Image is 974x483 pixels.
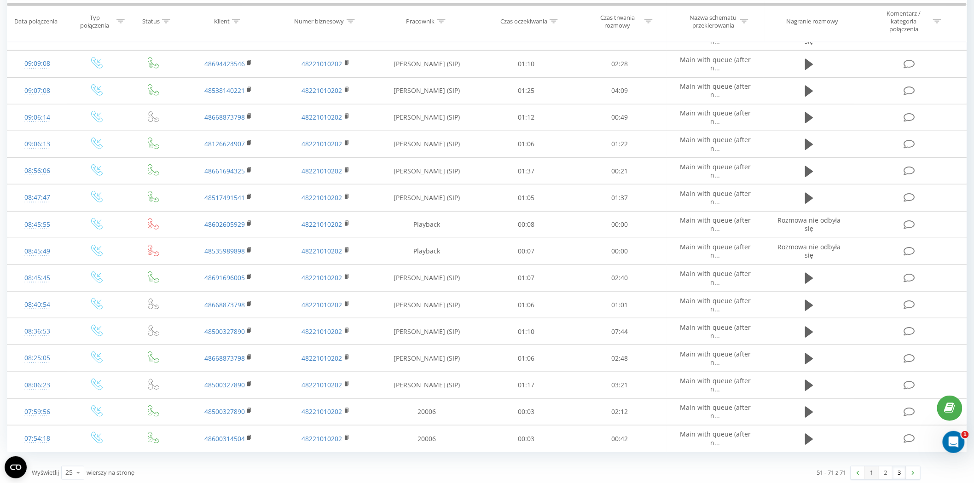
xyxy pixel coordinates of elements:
[204,273,245,282] a: 48691696005
[573,77,667,104] td: 04:09
[479,425,573,452] td: 00:03
[87,469,134,477] span: wierszy na stronę
[17,403,58,421] div: 07:59:56
[479,184,573,211] td: 01:05
[573,131,667,157] td: 01:22
[204,247,245,255] a: 48535989898
[32,469,59,477] span: Wyświetlij
[680,403,751,420] span: Main with queue (after n...
[302,354,342,362] a: 48221010202
[204,327,245,336] a: 48500327890
[573,238,667,264] td: 00:00
[479,211,573,238] td: 00:08
[817,468,846,477] div: 51 - 71 z 71
[479,345,573,372] td: 01:06
[75,13,114,29] div: Typ połączenia
[680,296,751,313] span: Main with queue (after n...
[593,13,642,29] div: Czas trwania rozmowy
[374,158,479,184] td: [PERSON_NAME] (SIP)
[777,29,841,46] span: Rozmowa nie odbyła się
[17,269,58,287] div: 08:45:45
[302,86,342,95] a: 48221010202
[479,104,573,131] td: 01:12
[302,434,342,443] a: 48221010202
[680,430,751,447] span: Main with queue (after n...
[680,162,751,179] span: Main with queue (after n...
[680,82,751,99] span: Main with queue (after n...
[17,135,58,153] div: 09:06:13
[573,264,667,291] td: 02:40
[17,322,58,340] div: 08:36:53
[573,211,667,238] td: 00:00
[680,323,751,340] span: Main with queue (after n...
[302,59,342,68] a: 48221010202
[374,345,479,372] td: [PERSON_NAME] (SIP)
[302,380,342,389] a: 48221010202
[204,407,245,416] a: 48500327890
[17,162,58,180] div: 08:56:06
[17,430,58,448] div: 07:54:18
[5,456,27,478] button: Open CMP widget
[17,82,58,100] div: 09:07:08
[204,220,245,229] a: 48602605929
[204,139,245,148] a: 48126624907
[302,327,342,336] a: 48221010202
[214,17,230,25] div: Klient
[374,51,479,77] td: [PERSON_NAME] (SIP)
[204,86,245,95] a: 48538140221
[374,238,479,264] td: Playback
[680,109,751,126] span: Main with queue (after n...
[14,17,58,25] div: Data połączenia
[573,345,667,372] td: 02:48
[204,193,245,202] a: 48517491541
[302,193,342,202] a: 48221010202
[302,113,342,121] a: 48221010202
[777,216,841,233] span: Rozmowa nie odbyła się
[877,10,931,33] div: Komentarz / kategoria połączenia
[777,242,841,259] span: Rozmowa nie odbyła się
[479,398,573,425] td: 00:03
[680,29,751,46] span: Main with queue (after n...
[573,398,667,425] td: 02:12
[374,372,479,398] td: [PERSON_NAME] (SIP)
[573,318,667,345] td: 07:44
[374,292,479,318] td: [PERSON_NAME] (SIP)
[17,109,58,126] div: 09:06:14
[374,398,479,425] td: 20006
[302,220,342,229] a: 48221010202
[17,216,58,234] div: 08:45:55
[573,104,667,131] td: 00:49
[680,216,751,233] span: Main with queue (after n...
[680,242,751,259] span: Main with queue (after n...
[374,264,479,291] td: [PERSON_NAME] (SIP)
[573,292,667,318] td: 01:01
[573,51,667,77] td: 02:28
[479,372,573,398] td: 01:17
[680,189,751,206] span: Main with queue (after n...
[374,184,479,211] td: [PERSON_NAME] (SIP)
[142,17,160,25] div: Status
[65,468,73,477] div: 25
[17,55,58,73] div: 09:09:08
[295,17,344,25] div: Numer biznesowy
[204,380,245,389] a: 48500327890
[17,242,58,260] div: 08:45:49
[302,407,342,416] a: 48221010202
[374,77,479,104] td: [PERSON_NAME] (SIP)
[689,13,738,29] div: Nazwa schematu przekierowania
[479,292,573,318] td: 01:06
[786,17,838,25] div: Nagranie rozmowy
[204,59,245,68] a: 48694423546
[302,139,342,148] a: 48221010202
[204,300,245,309] a: 48668873798
[17,349,58,367] div: 08:25:05
[302,247,342,255] a: 48221010202
[204,113,245,121] a: 48668873798
[573,425,667,452] td: 00:42
[374,318,479,345] td: [PERSON_NAME] (SIP)
[17,296,58,314] div: 08:40:54
[573,158,667,184] td: 00:21
[479,51,573,77] td: 01:10
[943,431,965,453] iframe: Intercom live chat
[879,466,893,479] a: 2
